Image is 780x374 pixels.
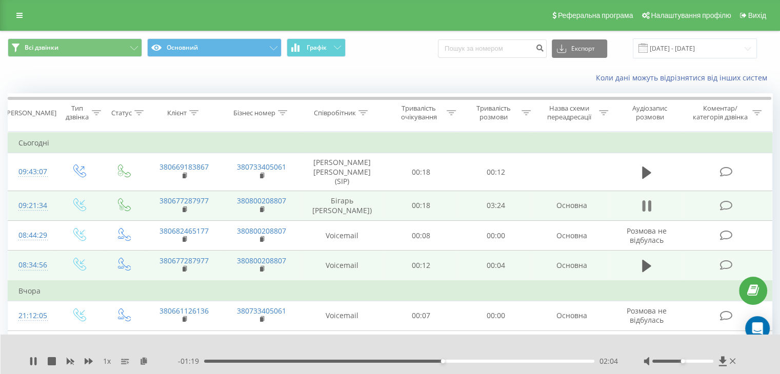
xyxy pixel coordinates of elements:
[237,196,286,205] a: 380800208807
[287,38,346,57] button: Графік
[552,39,607,58] button: Експорт
[458,301,533,330] td: 00:00
[441,359,445,363] div: Accessibility label
[681,359,685,363] div: Accessibility label
[301,191,384,220] td: Бігарь [PERSON_NAME])
[301,221,384,251] td: Voicemail
[301,301,384,330] td: Voicemail
[627,306,667,325] span: Розмова не відбулась
[458,153,533,191] td: 00:12
[533,191,610,220] td: Основна
[533,301,610,330] td: Основна
[314,109,356,117] div: Співробітник
[596,73,772,82] a: Коли дані можуть відрізнятися вiд інших систем
[111,109,132,117] div: Статус
[458,191,533,220] td: 03:24
[301,251,384,281] td: Voicemail
[8,281,772,301] td: Вчора
[25,44,58,52] span: Всі дзвінки
[458,330,533,360] td: 00:00
[18,255,46,275] div: 08:34:56
[748,11,766,19] span: Вихід
[393,104,445,121] div: Тривалість очікування
[458,221,533,251] td: 00:00
[384,191,458,220] td: 00:18
[690,104,750,121] div: Коментар/категорія дзвінка
[8,133,772,153] td: Сьогодні
[627,226,667,245] span: Розмова не відбулась
[18,225,46,245] div: 08:44:29
[558,11,633,19] span: Реферальна програма
[233,109,275,117] div: Бізнес номер
[384,301,458,330] td: 00:07
[620,104,680,121] div: Аудіозапис розмови
[599,356,618,366] span: 02:04
[5,109,56,117] div: [PERSON_NAME]
[543,104,596,121] div: Назва схеми переадресації
[159,226,209,236] a: 380682465177
[301,153,384,191] td: [PERSON_NAME] [PERSON_NAME] (SIP)
[167,109,187,117] div: Клієнт
[384,330,458,360] td: 00:06
[384,251,458,281] td: 00:12
[159,306,209,316] a: 380661126136
[18,162,46,182] div: 09:43:07
[147,38,282,57] button: Основний
[18,196,46,216] div: 09:21:34
[237,306,286,316] a: 380733405061
[103,356,111,366] span: 1 x
[651,11,731,19] span: Налаштування профілю
[458,251,533,281] td: 00:04
[533,251,610,281] td: Основна
[159,196,209,205] a: 380677287977
[533,330,610,360] td: Основна
[8,38,142,57] button: Всі дзвінки
[65,104,89,121] div: Тип дзвінка
[18,306,46,326] div: 21:12:05
[159,162,209,172] a: 380669183867
[237,162,286,172] a: 380733405061
[307,44,327,51] span: Графік
[159,256,209,265] a: 380677287977
[745,316,770,341] div: Open Intercom Messenger
[301,330,384,360] td: Voicemail
[384,221,458,251] td: 00:08
[237,256,286,265] a: 380800208807
[468,104,519,121] div: Тривалість розмови
[384,153,458,191] td: 00:18
[178,356,204,366] span: - 01:19
[438,39,547,58] input: Пошук за номером
[533,221,610,251] td: Основна
[237,226,286,236] a: 380800208807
